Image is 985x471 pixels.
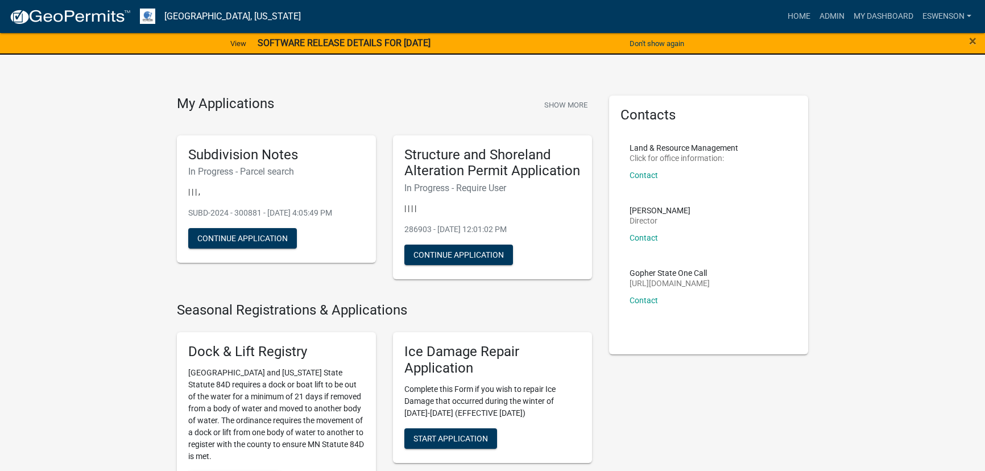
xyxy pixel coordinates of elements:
span: × [969,33,976,49]
p: [URL][DOMAIN_NAME] [630,279,710,287]
button: Close [969,34,976,48]
a: eswenson [918,6,976,27]
p: Click for office information: [630,154,738,162]
h5: Structure and Shoreland Alteration Permit Application [404,147,581,180]
h5: Ice Damage Repair Application [404,344,581,377]
h6: In Progress - Parcel search [188,166,365,177]
strong: SOFTWARE RELEASE DETAILS FOR [DATE] [258,38,431,48]
p: | | | | [404,203,581,214]
h5: Contacts [620,107,797,123]
h6: In Progress - Require User [404,183,581,193]
p: | | | , [188,186,365,198]
p: SUBD-2024 - 300881 - [DATE] 4:05:49 PM [188,207,365,219]
a: My Dashboard [849,6,918,27]
button: Don't show again [625,34,689,53]
p: Gopher State One Call [630,269,710,277]
h5: Dock & Lift Registry [188,344,365,360]
button: Start Application [404,428,497,449]
span: Start Application [413,433,488,443]
h4: Seasonal Registrations & Applications [177,302,592,319]
p: [GEOGRAPHIC_DATA] and [US_STATE] State Statute 84D requires a dock or boat lift to be out of the ... [188,367,365,462]
p: [PERSON_NAME] [630,206,690,214]
p: Director [630,217,690,225]
a: Home [783,6,815,27]
img: Otter Tail County, Minnesota [140,9,155,24]
a: Admin [815,6,849,27]
h4: My Applications [177,96,274,113]
p: Complete this Form if you wish to repair Ice Damage that occurred during the winter of [DATE]-[DA... [404,383,581,419]
button: Continue Application [404,245,513,265]
a: Contact [630,296,658,305]
a: Contact [630,171,658,180]
button: Continue Application [188,228,297,249]
a: View [226,34,251,53]
h5: Subdivision Notes [188,147,365,163]
p: Land & Resource Management [630,144,738,152]
p: 286903 - [DATE] 12:01:02 PM [404,224,581,235]
a: [GEOGRAPHIC_DATA], [US_STATE] [164,7,301,26]
button: Show More [540,96,592,114]
a: Contact [630,233,658,242]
